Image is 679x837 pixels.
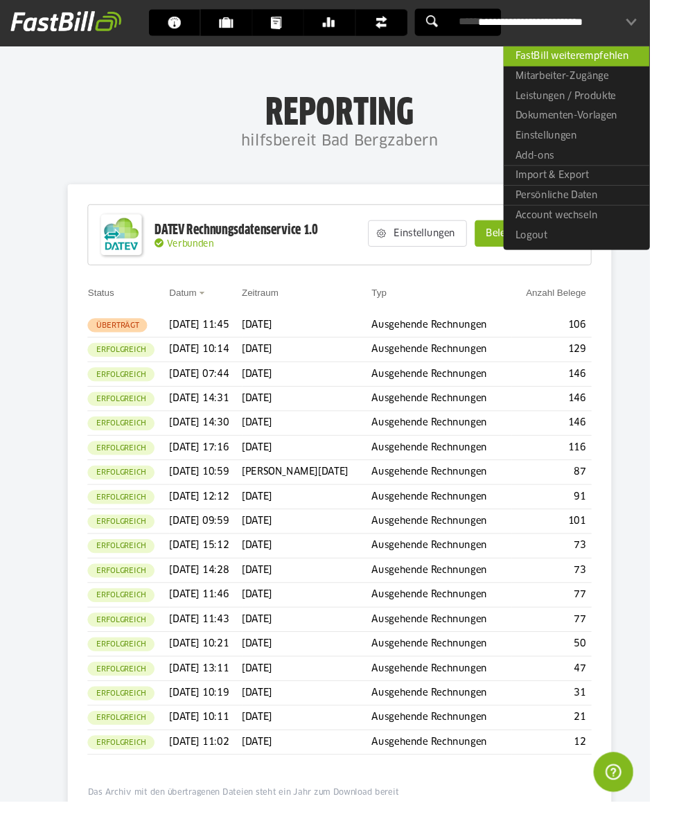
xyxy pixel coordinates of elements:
iframe: Öffnet ein Widget, in dem Sie weitere Informationen finden [620,786,662,829]
td: Ausgehende Rechnungen [388,353,535,378]
td: Ausgehende Rechnungen [388,481,535,506]
td: 116 [535,455,618,481]
a: Import & Export [526,173,678,194]
td: [DATE] 17:16 [177,455,252,481]
td: 77 [535,609,618,635]
a: Add-ons [526,152,678,173]
td: Ausgehende Rechnungen [388,430,535,455]
a: Status [91,300,119,311]
td: Ausgehende Rechnungen [388,327,535,353]
span: Finanzen [391,10,414,37]
sl-button: Einstellungen [385,230,488,258]
a: Typ [388,300,404,311]
td: Ausgehende Rechnungen [388,635,535,660]
a: Leistungen / Produkte [526,90,678,111]
img: sort_desc.gif [208,305,217,308]
td: [DATE] 09:59 [177,532,252,558]
a: Banking [318,10,371,37]
td: [DATE] 13:11 [177,686,252,712]
td: Ausgehende Rechnungen [388,609,535,635]
td: [PERSON_NAME][DATE] [253,481,389,506]
span: Dashboard [175,10,198,37]
td: 77 [535,635,618,660]
td: 129 [535,353,618,378]
td: [DATE] 14:30 [177,430,252,455]
td: [DATE] 07:44 [177,378,252,404]
div: DATEV Rechnungsdatenservice 1.0 [161,231,332,249]
td: Ausgehende Rechnungen [388,763,535,788]
td: [DATE] 11:46 [177,609,252,635]
td: [DATE] 10:14 [177,353,252,378]
sl-badge: Erfolgreich [91,512,161,527]
td: 87 [535,481,618,506]
td: [DATE] [253,532,389,558]
sl-button: Belege übertragen [496,230,607,258]
h1: Reporting [139,98,571,134]
a: Dashboard [156,10,209,37]
span: Dokumente [283,10,306,37]
p: Das Archiv mit den übertragenen Dateien steht ein Jahr zum Download bereit [91,823,617,834]
td: [DATE] [253,558,389,583]
td: [DATE] [253,506,389,532]
td: 12 [535,763,618,788]
td: 101 [535,532,618,558]
a: Datum [177,300,205,311]
td: [DATE] [253,660,389,686]
td: 146 [535,404,618,430]
td: Ausgehende Rechnungen [388,404,535,430]
td: [DATE] [253,327,389,353]
td: [DATE] 11:45 [177,327,252,353]
a: Dokumenten-Vorlagen [526,111,678,132]
sl-badge: Erfolgreich [91,768,161,783]
sl-badge: Erfolgreich [91,384,161,398]
td: [DATE] [253,686,389,712]
sl-badge: Erfolgreich [91,717,161,732]
td: 21 [535,737,618,763]
td: Ausgehende Rechnungen [388,455,535,481]
sl-badge: Erfolgreich [91,666,161,680]
td: [DATE] 10:11 [177,737,252,763]
td: Ausgehende Rechnungen [388,583,535,609]
span: Verbunden [174,251,223,260]
sl-badge: Erfolgreich [91,461,161,475]
sl-badge: Erfolgreich [91,589,161,603]
td: 146 [535,378,618,404]
td: 73 [535,558,618,583]
td: 47 [535,686,618,712]
sl-badge: Erfolgreich [91,563,161,578]
td: [DATE] [253,455,389,481]
a: Account wechseln [526,214,678,236]
a: Dokumente [264,10,317,37]
span: Banking [337,10,360,37]
td: 146 [535,430,618,455]
td: [DATE] [253,404,389,430]
td: [DATE] 11:02 [177,763,252,788]
td: [DATE] [253,763,389,788]
td: Ausgehende Rechnungen [388,378,535,404]
td: 31 [535,712,618,737]
sl-badge: Erfolgreich [91,486,161,501]
a: Finanzen [372,10,425,37]
img: fastbill_logo_white.png [11,11,127,33]
td: Ausgehende Rechnungen [388,506,535,532]
td: [DATE] [253,353,389,378]
sl-badge: Erfolgreich [91,615,161,629]
td: [DATE] [253,712,389,737]
td: 73 [535,583,618,609]
td: 91 [535,506,618,532]
td: [DATE] 10:59 [177,481,252,506]
td: Ausgehende Rechnungen [388,712,535,737]
img: DATEV-Datenservice Logo [99,218,155,273]
td: [DATE] [253,378,389,404]
sl-badge: Erfolgreich [91,358,161,373]
td: Ausgehende Rechnungen [388,660,535,686]
sl-badge: Erfolgreich [91,691,161,706]
td: [DATE] 11:43 [177,635,252,660]
a: Logout [526,236,678,256]
td: [DATE] 12:12 [177,506,252,532]
td: [DATE] 14:28 [177,583,252,609]
td: [DATE] [253,635,389,660]
td: [DATE] 10:19 [177,712,252,737]
td: [DATE] 15:12 [177,558,252,583]
a: Zeitraum [253,300,291,311]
